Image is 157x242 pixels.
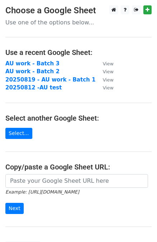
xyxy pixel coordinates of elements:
[5,128,32,139] a: Select...
[5,163,152,171] h4: Copy/paste a Google Sheet URL:
[103,69,114,74] small: View
[5,174,148,188] input: Paste your Google Sheet URL here
[5,60,60,67] a: AU work - Batch 3
[5,19,152,26] p: Use one of the options below...
[103,61,114,66] small: View
[96,60,114,67] a: View
[96,68,114,75] a: View
[5,189,79,195] small: Example: [URL][DOMAIN_NAME]
[96,84,114,91] a: View
[103,85,114,90] small: View
[5,5,152,16] h3: Choose a Google Sheet
[5,203,24,214] input: Next
[5,68,60,75] a: AU work - Batch 2
[5,48,152,57] h4: Use a recent Google Sheet:
[96,76,114,83] a: View
[5,76,96,83] a: 20250819 - AU work - Batch 1
[5,84,62,91] a: 20250812 -AU test
[103,77,114,83] small: View
[5,114,152,122] h4: Select another Google Sheet:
